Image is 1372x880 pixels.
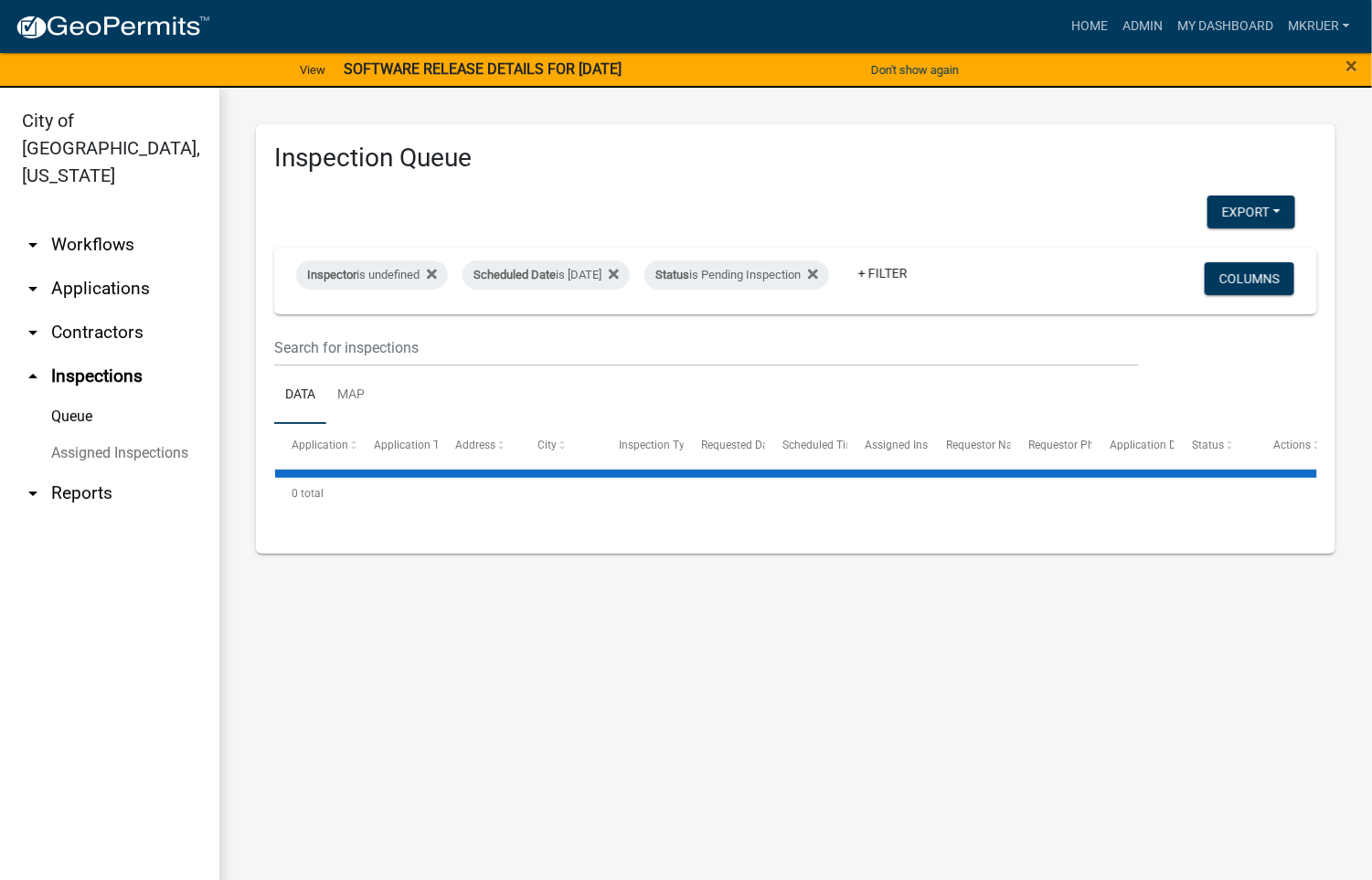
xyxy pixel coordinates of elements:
[1207,196,1295,228] button: Export
[864,55,966,85] button: Don't show again
[655,268,689,281] span: Status
[473,268,556,281] span: Scheduled Date
[326,366,376,425] a: Map
[22,234,44,256] i: arrow_drop_down
[274,366,326,425] a: Data
[1092,424,1175,468] datatable-header-cell: Application Description
[1111,439,1226,451] span: Application Description
[344,60,622,78] strong: SOFTWARE RELEASE DETAILS FOR [DATE]
[22,482,44,504] i: arrow_drop_down
[701,439,778,451] span: Requested Date
[455,439,495,451] span: Address
[1064,9,1115,44] a: Home
[782,439,861,451] span: Scheduled Time
[274,329,1139,366] input: Search for inspections
[844,257,922,290] a: + Filter
[22,322,44,344] i: arrow_drop_down
[356,424,439,468] datatable-header-cell: Application Type
[274,471,1317,516] div: 0 total
[1205,262,1294,295] button: Columns
[1346,53,1358,79] span: ×
[22,278,44,300] i: arrow_drop_down
[644,260,829,290] div: is Pending Inspection
[1011,424,1093,468] datatable-header-cell: Requestor Phone
[946,439,1028,451] span: Requestor Name
[307,268,356,281] span: Inspector
[22,366,44,387] i: arrow_drop_up
[1028,439,1112,451] span: Requestor Phone
[1281,9,1357,44] a: mkruer
[274,143,1317,174] h3: Inspection Queue
[929,424,1011,468] datatable-header-cell: Requestor Name
[601,424,684,468] datatable-header-cell: Inspection Type
[865,439,959,451] span: Assigned Inspector
[1115,9,1170,44] a: Admin
[1346,55,1358,77] button: Close
[520,424,602,468] datatable-header-cell: City
[619,439,697,451] span: Inspection Type
[765,424,847,468] datatable-header-cell: Scheduled Time
[274,424,356,468] datatable-header-cell: Application
[684,424,766,468] datatable-header-cell: Requested Date
[438,424,520,468] datatable-header-cell: Address
[1175,424,1257,468] datatable-header-cell: Status
[463,260,630,290] div: is [DATE]
[1256,424,1338,468] datatable-header-cell: Actions
[296,260,448,290] div: is undefined
[292,55,333,85] a: View
[847,424,930,468] datatable-header-cell: Assigned Inspector
[537,439,557,451] span: City
[1192,439,1224,451] span: Status
[1170,9,1281,44] a: My Dashboard
[1274,439,1312,451] span: Actions
[292,439,348,451] span: Application
[374,439,457,451] span: Application Type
